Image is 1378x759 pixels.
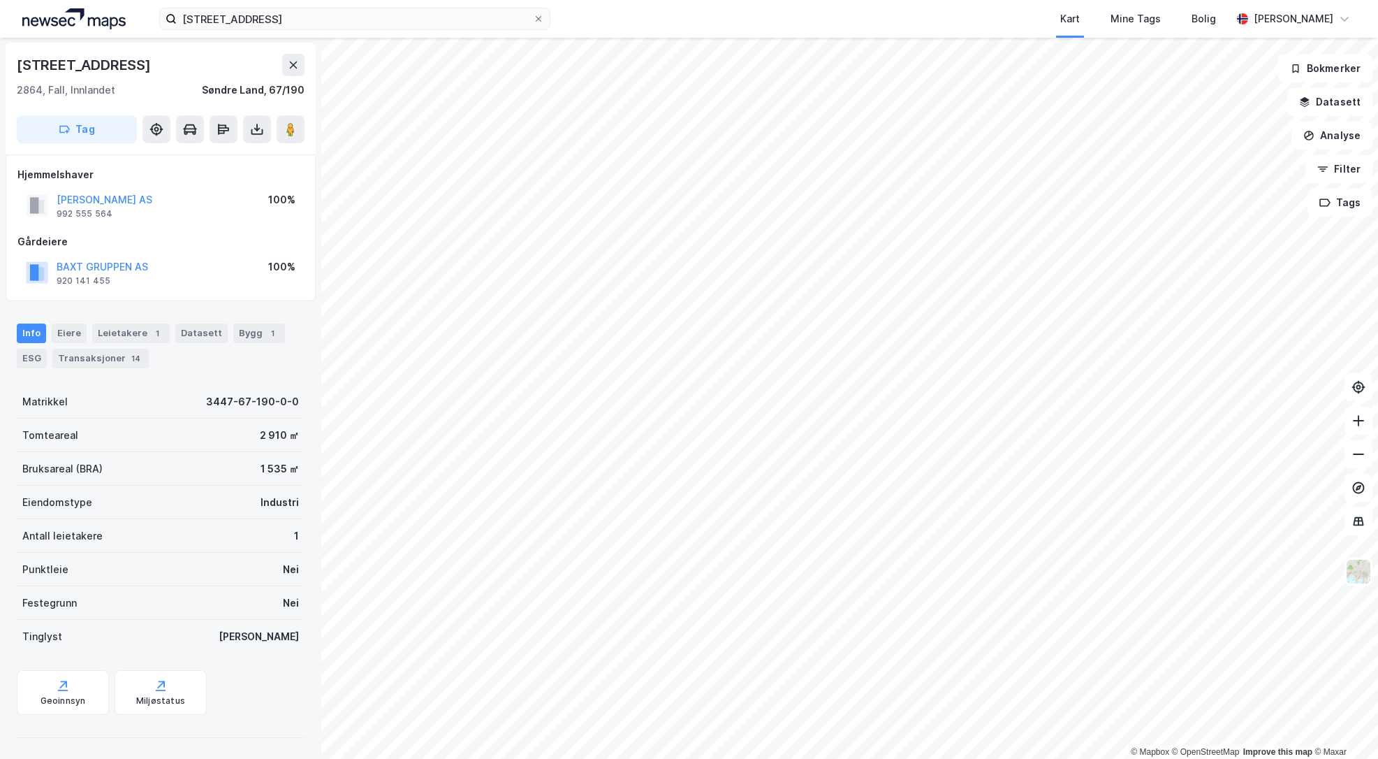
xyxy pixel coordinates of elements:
[206,393,299,410] div: 3447-67-190-0-0
[129,352,143,366] div: 14
[17,349,47,368] div: ESG
[1172,747,1240,757] a: OpenStreetMap
[22,595,77,612] div: Festegrunn
[17,324,46,343] div: Info
[233,324,285,343] div: Bygg
[283,595,299,612] div: Nei
[22,393,68,410] div: Matrikkel
[283,561,299,578] div: Nei
[1278,55,1372,82] button: Bokmerker
[261,461,299,477] div: 1 535 ㎡
[294,528,299,544] div: 1
[1345,558,1372,585] img: Z
[1308,692,1378,759] div: Kontrollprogram for chat
[1060,10,1080,27] div: Kart
[92,324,170,343] div: Leietakere
[22,427,78,444] div: Tomteareal
[1308,692,1378,759] iframe: Chat Widget
[150,326,164,340] div: 1
[41,695,86,707] div: Geoinnsyn
[268,191,295,208] div: 100%
[52,324,87,343] div: Eiere
[17,166,304,183] div: Hjemmelshaver
[202,82,305,99] div: Søndre Land, 67/190
[22,628,62,645] div: Tinglyst
[17,115,137,143] button: Tag
[260,427,299,444] div: 2 910 ㎡
[22,8,126,29] img: logo.a4113a55bc3d86da70a041830d287a7e.svg
[17,82,115,99] div: 2864, Fall, Innlandet
[1192,10,1216,27] div: Bolig
[22,461,103,477] div: Bruksareal (BRA)
[52,349,149,368] div: Transaksjoner
[1243,747,1312,757] a: Improve this map
[1307,189,1372,217] button: Tags
[219,628,299,645] div: [PERSON_NAME]
[22,561,68,578] div: Punktleie
[268,259,295,275] div: 100%
[1111,10,1161,27] div: Mine Tags
[1287,88,1372,116] button: Datasett
[136,695,185,707] div: Miljøstatus
[261,494,299,511] div: Industri
[265,326,279,340] div: 1
[1131,747,1169,757] a: Mapbox
[1291,122,1372,150] button: Analyse
[175,324,228,343] div: Datasett
[57,208,112,219] div: 992 555 564
[17,233,304,250] div: Gårdeiere
[22,528,103,544] div: Antall leietakere
[17,54,154,76] div: [STREET_ADDRESS]
[1305,155,1372,183] button: Filter
[1254,10,1333,27] div: [PERSON_NAME]
[57,275,110,287] div: 920 141 455
[177,8,533,29] input: Søk på adresse, matrikkel, gårdeiere, leietakere eller personer
[22,494,92,511] div: Eiendomstype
